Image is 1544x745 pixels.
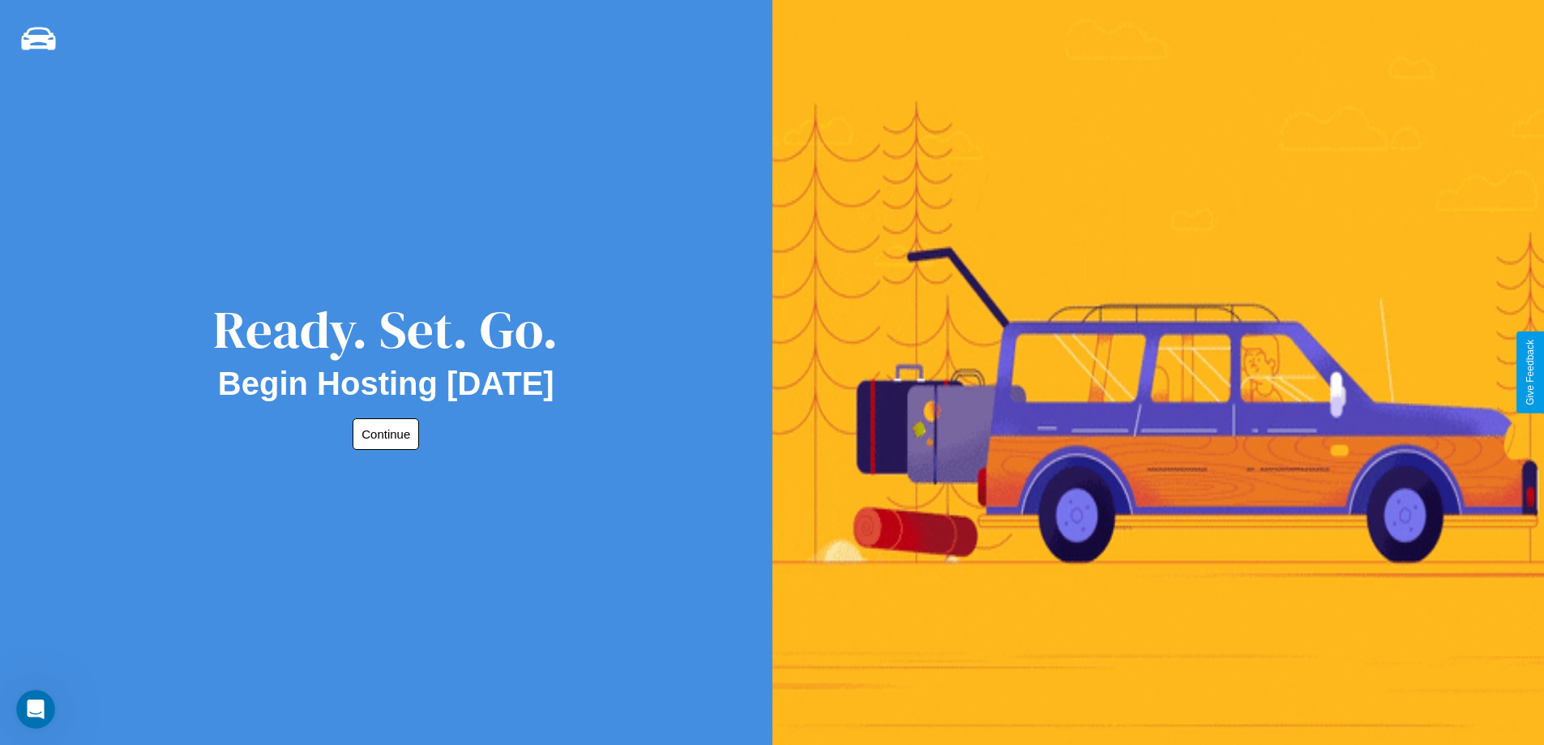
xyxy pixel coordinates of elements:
div: Give Feedback [1525,340,1536,405]
div: Ready. Set. Go. [213,293,558,366]
h2: Begin Hosting [DATE] [218,366,554,402]
button: Continue [353,418,419,450]
iframe: Intercom live chat [16,690,55,729]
